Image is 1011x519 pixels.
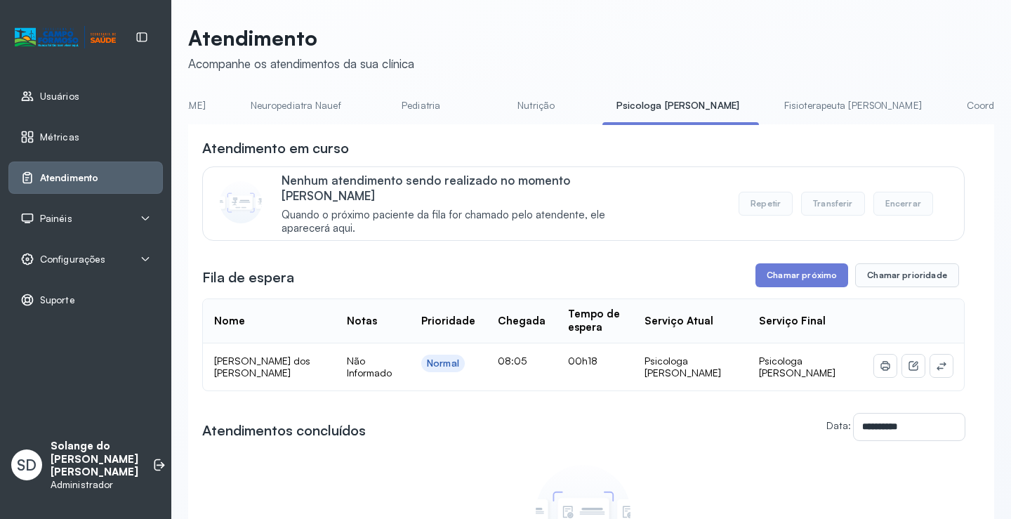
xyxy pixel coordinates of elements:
div: Prioridade [421,315,475,328]
p: Atendimento [188,25,414,51]
button: Chamar próximo [755,263,848,287]
span: Configurações [40,254,105,265]
p: Nenhum atendimento sendo realizado no momento [PERSON_NAME] [282,173,653,203]
div: Nome [214,315,245,328]
span: Psicologa [PERSON_NAME] [759,355,835,379]
span: Atendimento [40,172,98,184]
h3: Atendimentos concluídos [202,421,366,440]
button: Repetir [739,192,793,216]
div: Serviço Atual [645,315,713,328]
span: [PERSON_NAME] dos [PERSON_NAME] [214,355,310,379]
p: Administrador [51,479,138,491]
a: Atendimento [20,171,151,185]
div: Normal [427,357,459,369]
span: Não Informado [347,355,392,379]
img: Logotipo do estabelecimento [15,26,116,49]
div: Chegada [498,315,546,328]
a: Nutrição [487,94,586,117]
a: Fisioterapeuta [PERSON_NAME] [770,94,936,117]
span: 08:05 [498,355,527,367]
div: Serviço Final [759,315,826,328]
a: Pediatria [372,94,470,117]
a: Psicologa [PERSON_NAME] [602,94,753,117]
img: Imagem de CalloutCard [220,181,262,223]
button: Encerrar [873,192,933,216]
span: 00h18 [568,355,597,367]
div: Notas [347,315,377,328]
a: Usuários [20,89,151,103]
button: Transferir [801,192,865,216]
h3: Atendimento em curso [202,138,349,158]
div: Acompanhe os atendimentos da sua clínica [188,56,414,71]
a: Neuropediatra Nauef [237,94,355,117]
button: Chamar prioridade [855,263,959,287]
span: Painéis [40,213,72,225]
span: SD [17,456,37,474]
div: Psicologa [PERSON_NAME] [645,355,736,379]
h3: Fila de espera [202,268,294,287]
a: Métricas [20,130,151,144]
span: Quando o próximo paciente da fila for chamado pelo atendente, ele aparecerá aqui. [282,209,653,235]
span: Suporte [40,294,75,306]
p: Solange do [PERSON_NAME] [PERSON_NAME] [51,440,138,479]
span: Métricas [40,131,79,143]
div: Tempo de espera [568,308,622,334]
label: Data: [826,419,851,431]
span: Usuários [40,91,79,103]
